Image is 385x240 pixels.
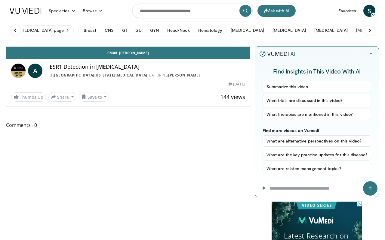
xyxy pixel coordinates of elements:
button: [MEDICAL_DATA] [311,24,351,36]
button: [MEDICAL_DATA] [269,24,310,36]
span: Comments 0 [6,121,250,129]
div: [DATE] [229,82,245,87]
input: Question for the AI [255,180,379,197]
button: What trials are discussed in this video? [263,95,371,106]
img: vumedi-ai-logo.v2.svg [260,51,295,57]
button: [MEDICAL_DATA] [227,24,268,36]
button: What therapies are mentioned in this video? [263,109,371,120]
button: Hematology [195,24,226,36]
a: Browse [79,5,107,17]
button: Head/Neck [164,24,193,36]
a: [GEOGRAPHIC_DATA][US_STATE][MEDICAL_DATA] [54,73,147,78]
h4: ESR1 Detection in [MEDICAL_DATA] [50,64,245,70]
a: Email [PERSON_NAME] [6,47,250,59]
button: What are the key practice updates for this disease? [263,149,371,160]
button: CNS [101,24,117,36]
img: University of Colorado Cancer Center [11,64,26,78]
a: Favorites [335,5,360,17]
button: GI [119,24,130,36]
span: 144 views [220,93,245,100]
button: Share [48,92,76,102]
img: VuMedi Logo [10,8,42,14]
a: Thumbs Up [11,92,46,102]
button: Save to [79,92,109,102]
h4: Find Insights in This Video With AI [263,67,371,75]
div: By FEATURING [50,73,245,78]
button: GYN [146,24,162,36]
a: S [363,5,375,17]
button: Summarize this video [263,81,371,92]
a: A [28,64,42,78]
input: Search topics, interventions [132,4,253,18]
a: [PERSON_NAME] [168,73,200,78]
a: Visit [MEDICAL_DATA] page [6,25,74,35]
button: What are alternative perspectives on this video? [263,135,371,147]
button: What are related management topics? [263,163,371,174]
button: Breast [80,24,100,36]
button: GU [132,24,145,36]
p: Find more videos on Vumedi [263,128,371,133]
button: Ask with AI [257,5,296,17]
a: Specialties [45,5,79,17]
